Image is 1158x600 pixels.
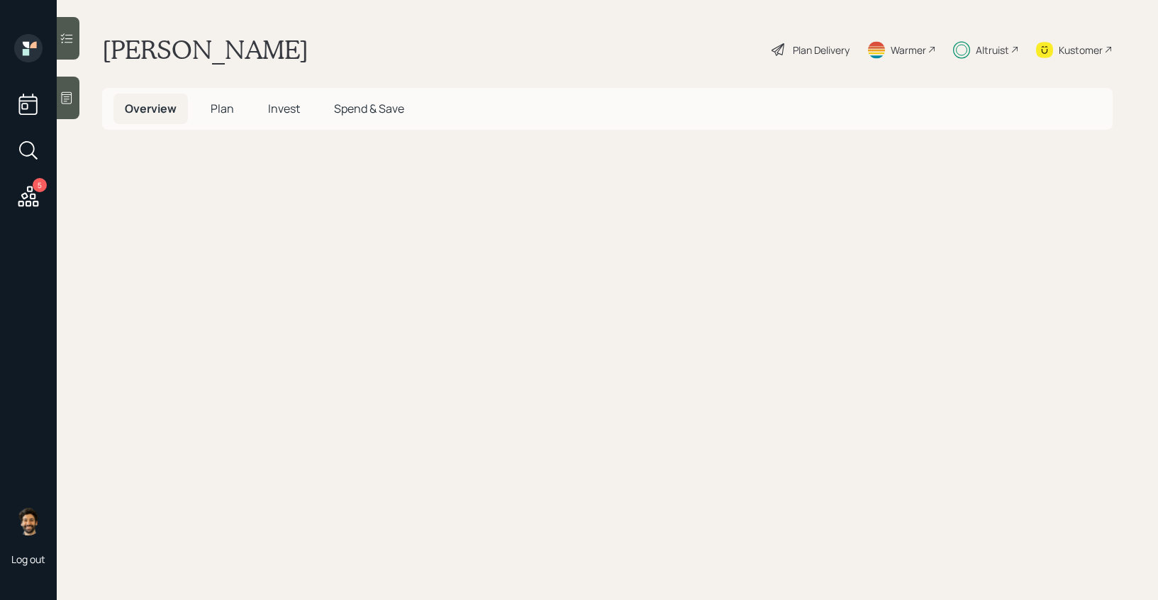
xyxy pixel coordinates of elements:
[334,101,404,116] span: Spend & Save
[976,43,1009,57] div: Altruist
[268,101,300,116] span: Invest
[11,552,45,566] div: Log out
[14,507,43,535] img: eric-schwartz-headshot.png
[125,101,177,116] span: Overview
[891,43,926,57] div: Warmer
[1059,43,1103,57] div: Kustomer
[102,34,308,65] h1: [PERSON_NAME]
[211,101,234,116] span: Plan
[33,178,47,192] div: 5
[793,43,850,57] div: Plan Delivery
